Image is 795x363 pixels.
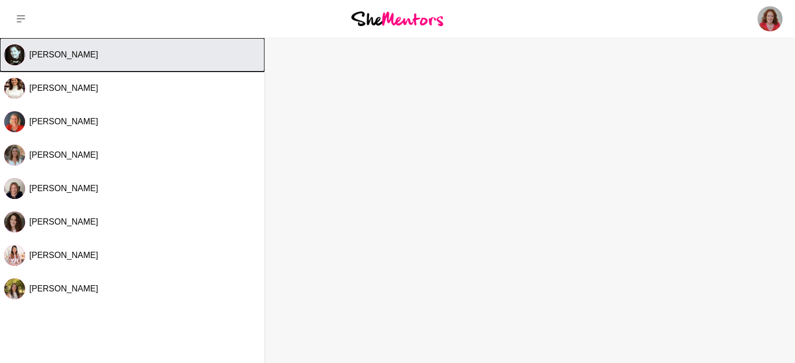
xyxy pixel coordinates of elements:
img: P [4,44,25,65]
img: N [4,178,25,199]
div: Nicki Cottam [4,212,25,232]
img: E [4,245,25,266]
span: [PERSON_NAME] [29,50,98,59]
div: Ashley [4,78,25,99]
span: [PERSON_NAME] [29,150,98,159]
span: [PERSON_NAME] [29,117,98,126]
div: Anne Verdonk [4,278,25,299]
img: A [4,78,25,99]
img: L [4,111,25,132]
div: Alicia Visser [4,145,25,166]
div: Nicole [4,178,25,199]
div: Emily Wong [4,245,25,266]
span: [PERSON_NAME] [29,84,98,92]
div: Lesley Auchterlonie [4,111,25,132]
span: [PERSON_NAME] [29,284,98,293]
img: She Mentors Logo [351,11,443,26]
img: Carmel Murphy [757,6,782,31]
span: [PERSON_NAME] [29,184,98,193]
img: A [4,278,25,299]
img: N [4,212,25,232]
span: [PERSON_NAME] [29,251,98,260]
img: A [4,145,25,166]
span: [PERSON_NAME] [29,217,98,226]
div: Paula Kerslake [4,44,25,65]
